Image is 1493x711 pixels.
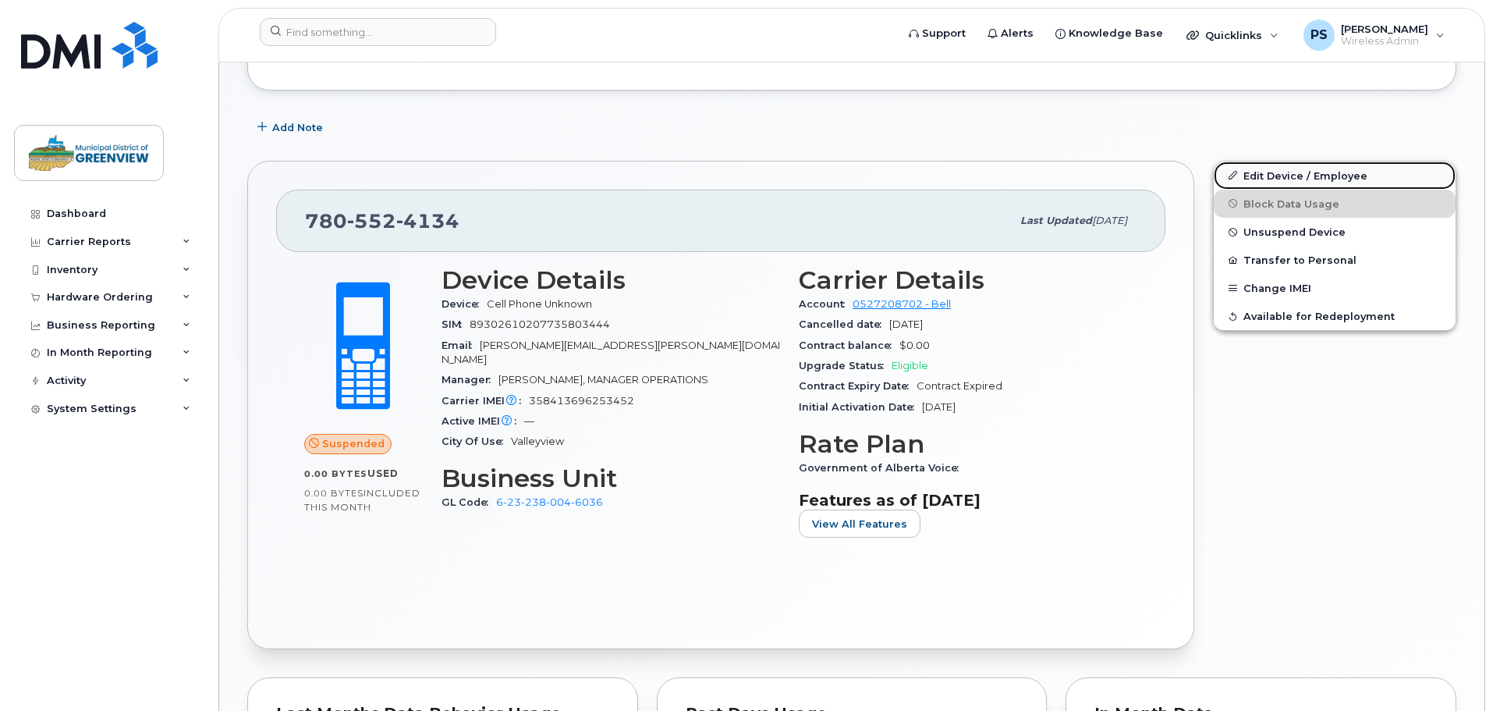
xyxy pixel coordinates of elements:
[347,209,396,233] span: 552
[922,26,966,41] span: Support
[304,468,367,479] span: 0.00 Bytes
[898,18,977,49] a: Support
[1341,35,1428,48] span: Wireless Admin
[1020,215,1092,226] span: Last updated
[922,401,956,413] span: [DATE]
[799,401,922,413] span: Initial Activation Date
[1176,20,1289,51] div: Quicklinks
[853,298,951,310] a: 0527208702 - Bell
[1205,29,1262,41] span: Quicklinks
[899,340,930,351] span: $0.00
[1293,20,1456,51] div: Peter Stoodley
[367,467,399,479] span: used
[487,298,592,310] span: Cell Phone Unknown
[799,380,917,392] span: Contract Expiry Date
[322,436,385,451] span: Suspended
[498,374,708,386] span: [PERSON_NAME], MANAGER OPERATIONS
[305,209,459,233] span: 780
[799,491,1137,510] h3: Features as of [DATE]
[442,298,487,310] span: Device
[1214,274,1456,302] button: Change IMEI
[511,435,564,447] span: Valleyview
[247,114,336,142] button: Add Note
[977,18,1044,49] a: Alerts
[799,462,966,474] span: Government of Alberta Voice
[799,266,1137,294] h3: Carrier Details
[442,464,780,492] h3: Business Unit
[496,496,603,508] a: 6-23-238-004-6036
[304,488,363,499] span: 0.00 Bytes
[917,380,1002,392] span: Contract Expired
[1214,246,1456,274] button: Transfer to Personal
[442,435,511,447] span: City Of Use
[442,266,780,294] h3: Device Details
[260,18,496,46] input: Find something...
[1243,311,1395,322] span: Available for Redeployment
[442,318,470,330] span: SIM
[1001,26,1034,41] span: Alerts
[799,298,853,310] span: Account
[1044,18,1174,49] a: Knowledge Base
[1310,26,1328,44] span: PS
[304,487,420,513] span: included this month
[799,360,892,371] span: Upgrade Status
[524,415,534,427] span: —
[799,318,889,330] span: Cancelled date
[1214,302,1456,330] button: Available for Redeployment
[889,318,923,330] span: [DATE]
[442,340,480,351] span: Email
[799,510,920,538] button: View All Features
[442,496,496,508] span: GL Code
[799,430,1137,458] h3: Rate Plan
[892,360,928,371] span: Eligible
[442,340,780,365] span: [PERSON_NAME][EMAIL_ADDRESS][PERSON_NAME][DOMAIN_NAME]
[1243,226,1346,238] span: Unsuspend Device
[1214,162,1456,190] a: Edit Device / Employee
[1092,215,1127,226] span: [DATE]
[799,340,899,351] span: Contract balance
[272,120,323,135] span: Add Note
[1214,190,1456,218] button: Block Data Usage
[396,209,459,233] span: 4134
[442,374,498,386] span: Manager
[529,395,634,407] span: 358413696253452
[1341,23,1428,35] span: [PERSON_NAME]
[1214,218,1456,246] button: Unsuspend Device
[812,517,907,531] span: View All Features
[442,415,524,427] span: Active IMEI
[442,395,529,407] span: Carrier IMEI
[1069,26,1163,41] span: Knowledge Base
[470,318,610,330] span: 89302610207735803444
